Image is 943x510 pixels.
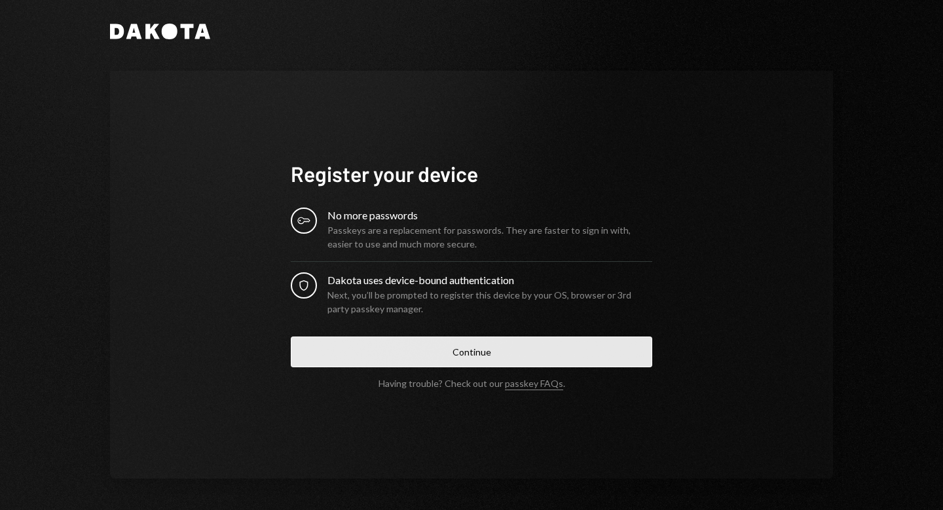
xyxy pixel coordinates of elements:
a: passkey FAQs [505,378,563,390]
h1: Register your device [291,160,652,187]
div: Having trouble? Check out our . [379,378,565,389]
div: No more passwords [327,208,652,223]
div: Passkeys are a replacement for passwords. They are faster to sign in with, easier to use and much... [327,223,652,251]
div: Dakota uses device-bound authentication [327,272,652,288]
div: Next, you’ll be prompted to register this device by your OS, browser or 3rd party passkey manager. [327,288,652,316]
button: Continue [291,337,652,367]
